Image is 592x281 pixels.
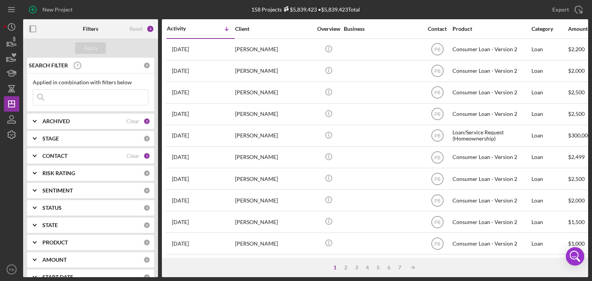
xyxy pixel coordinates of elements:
[143,239,150,246] div: 0
[452,61,530,81] div: Consumer Loan - Version 2
[143,170,150,177] div: 0
[568,89,585,95] span: $2,500
[146,25,154,33] div: 3
[531,147,567,167] div: Loan
[340,264,351,271] div: 2
[344,26,421,32] div: Business
[452,169,530,189] div: Consumer Loan - Version 2
[143,187,150,194] div: 0
[143,204,150,211] div: 0
[452,147,530,167] div: Consumer Loan - Version 2
[42,2,72,17] div: New Project
[23,2,80,17] button: New Project
[126,118,140,124] div: Clear
[42,239,68,246] b: PRODUCT
[434,219,440,225] text: PB
[434,176,440,182] text: PB
[42,118,70,124] b: ARCHIVED
[531,255,567,275] div: Loan
[172,89,189,95] time: 2025-09-25 05:20
[235,39,312,60] div: [PERSON_NAME]
[235,233,312,254] div: [PERSON_NAME]
[568,176,585,182] span: $2,500
[42,205,62,211] b: STATUS
[568,132,591,139] span: $300,000
[83,26,98,32] b: Filters
[452,255,530,275] div: Consumer Loan - Version 2
[143,62,150,69] div: 0
[9,268,14,272] text: PB
[383,264,394,271] div: 6
[235,255,312,275] div: [PERSON_NAME]
[373,264,383,271] div: 5
[282,6,317,13] div: $5,839,423
[172,197,189,204] time: 2025-08-08 02:23
[42,274,73,280] b: START DATE
[33,79,148,85] div: Applied in combination with filters below
[143,274,150,281] div: 0
[75,42,106,54] button: Apply
[235,125,312,146] div: [PERSON_NAME]
[568,240,585,247] span: $1,000
[235,190,312,211] div: [PERSON_NAME]
[545,2,588,17] button: Export
[434,133,440,139] text: PB
[126,153,140,159] div: Clear
[330,264,340,271] div: 1
[531,104,567,124] div: Loan
[434,90,440,95] text: PB
[452,190,530,211] div: Consumer Loan - Version 2
[143,256,150,263] div: 0
[566,247,584,266] div: Open Intercom Messenger
[4,262,19,277] button: PB
[434,241,440,246] text: PB
[235,61,312,81] div: [PERSON_NAME]
[531,39,567,60] div: Loan
[351,264,362,271] div: 3
[434,69,440,74] text: PB
[143,152,150,159] div: 1
[568,110,585,117] span: $2,500
[42,257,67,263] b: AMOUNT
[172,68,189,74] time: 2025-10-01 20:13
[42,153,67,159] b: CONTACT
[42,135,59,142] b: STAGE
[394,264,405,271] div: 7
[235,212,312,232] div: [PERSON_NAME]
[143,118,150,125] div: 2
[235,26,312,32] div: Client
[235,147,312,167] div: [PERSON_NAME]
[172,132,189,139] time: 2025-08-18 11:39
[568,46,585,52] span: $2,200
[452,233,530,254] div: Consumer Loan - Version 2
[452,104,530,124] div: Consumer Loan - Version 2
[235,104,312,124] div: [PERSON_NAME]
[531,61,567,81] div: Loan
[452,212,530,232] div: Consumer Loan - Version 2
[452,82,530,103] div: Consumer Loan - Version 2
[434,112,440,117] text: PB
[143,222,150,229] div: 0
[143,135,150,142] div: 0
[452,39,530,60] div: Consumer Loan - Version 2
[531,26,567,32] div: Category
[235,82,312,103] div: [PERSON_NAME]
[314,26,343,32] div: Overview
[167,25,201,32] div: Activity
[129,26,143,32] div: Reset
[84,42,98,54] div: Apply
[42,170,75,176] b: RISK RATING
[434,198,440,203] text: PB
[251,6,360,13] div: 158 Projects • $5,839,423 Total
[235,169,312,189] div: [PERSON_NAME]
[29,62,68,69] b: SEARCH FILTER
[452,125,530,146] div: Loan/Service Request (Homeownership)
[568,197,585,204] span: $2,000
[172,46,189,52] time: 2025-10-03 19:09
[42,222,58,228] b: STATE
[42,187,73,194] b: SENTIMENT
[531,190,567,211] div: Loan
[531,125,567,146] div: Loan
[552,2,569,17] div: Export
[172,176,189,182] time: 2025-08-15 12:23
